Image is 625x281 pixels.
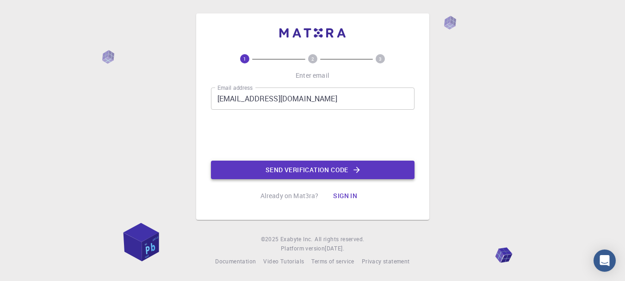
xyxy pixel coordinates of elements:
a: Privacy statement [362,257,410,266]
button: Sign in [326,187,365,205]
span: Exabyte Inc. [280,235,313,243]
span: Terms of service [311,257,354,265]
span: All rights reserved. [315,235,364,244]
text: 2 [311,56,314,62]
span: © 2025 [261,235,280,244]
span: Video Tutorials [263,257,304,265]
p: Enter email [296,71,329,80]
span: Platform version [281,244,325,253]
span: [DATE] . [325,244,344,252]
a: Exabyte Inc. [280,235,313,244]
button: Send verification code [211,161,415,179]
p: Already on Mat3ra? [260,191,319,200]
div: Open Intercom Messenger [594,250,616,272]
span: Documentation [215,257,256,265]
a: Video Tutorials [263,257,304,266]
text: 3 [379,56,382,62]
label: Email address [217,84,253,92]
text: 1 [243,56,246,62]
a: [DATE]. [325,244,344,253]
a: Documentation [215,257,256,266]
a: Terms of service [311,257,354,266]
span: Privacy statement [362,257,410,265]
iframe: reCAPTCHA [242,117,383,153]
